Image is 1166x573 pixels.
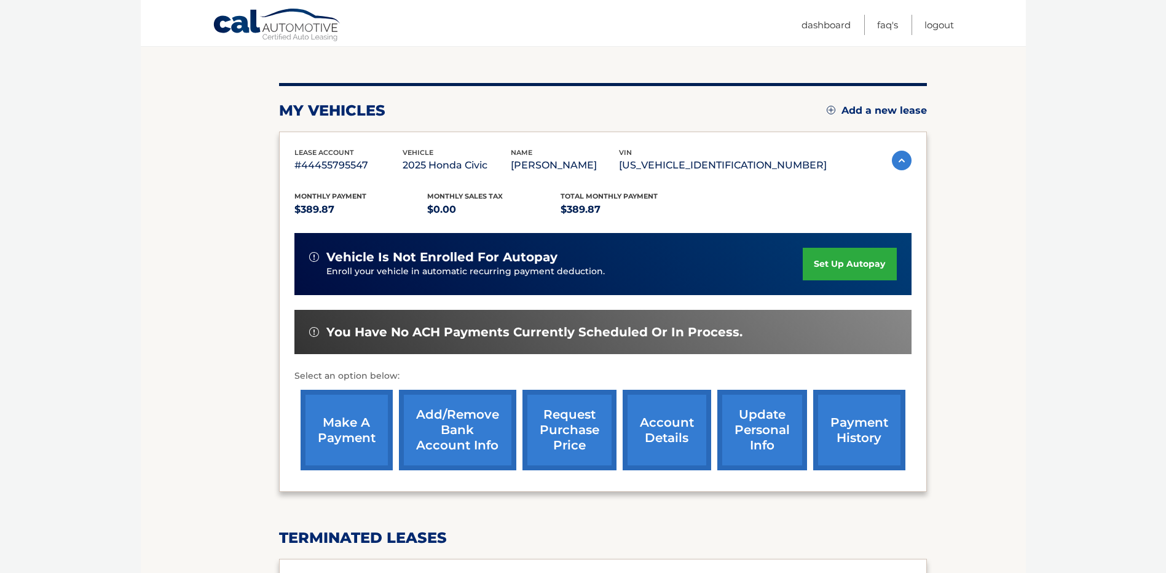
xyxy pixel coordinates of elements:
p: $0.00 [427,201,561,218]
h2: terminated leases [279,529,927,547]
a: Cal Automotive [213,8,342,44]
img: add.svg [827,106,835,114]
img: alert-white.svg [309,327,319,337]
a: request purchase price [522,390,616,470]
a: make a payment [301,390,393,470]
p: 2025 Honda Civic [403,157,511,174]
img: accordion-active.svg [892,151,912,170]
a: account details [623,390,711,470]
span: You have no ACH payments currently scheduled or in process. [326,325,743,340]
a: payment history [813,390,905,470]
a: update personal info [717,390,807,470]
span: lease account [294,148,354,157]
h2: my vehicles [279,101,385,120]
p: [US_VEHICLE_IDENTIFICATION_NUMBER] [619,157,827,174]
p: [PERSON_NAME] [511,157,619,174]
a: Add a new lease [827,105,927,117]
img: alert-white.svg [309,252,319,262]
span: vehicle [403,148,433,157]
p: $389.87 [294,201,428,218]
p: $389.87 [561,201,694,218]
p: Enroll your vehicle in automatic recurring payment deduction. [326,265,803,279]
a: set up autopay [803,248,896,280]
span: Total Monthly Payment [561,192,658,200]
a: Logout [924,15,954,35]
span: Monthly Payment [294,192,366,200]
a: FAQ's [877,15,898,35]
span: vin [619,148,632,157]
span: Monthly sales Tax [427,192,503,200]
span: name [511,148,532,157]
p: #44455795547 [294,157,403,174]
a: Add/Remove bank account info [399,390,516,470]
span: vehicle is not enrolled for autopay [326,250,557,265]
a: Dashboard [802,15,851,35]
p: Select an option below: [294,369,912,384]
